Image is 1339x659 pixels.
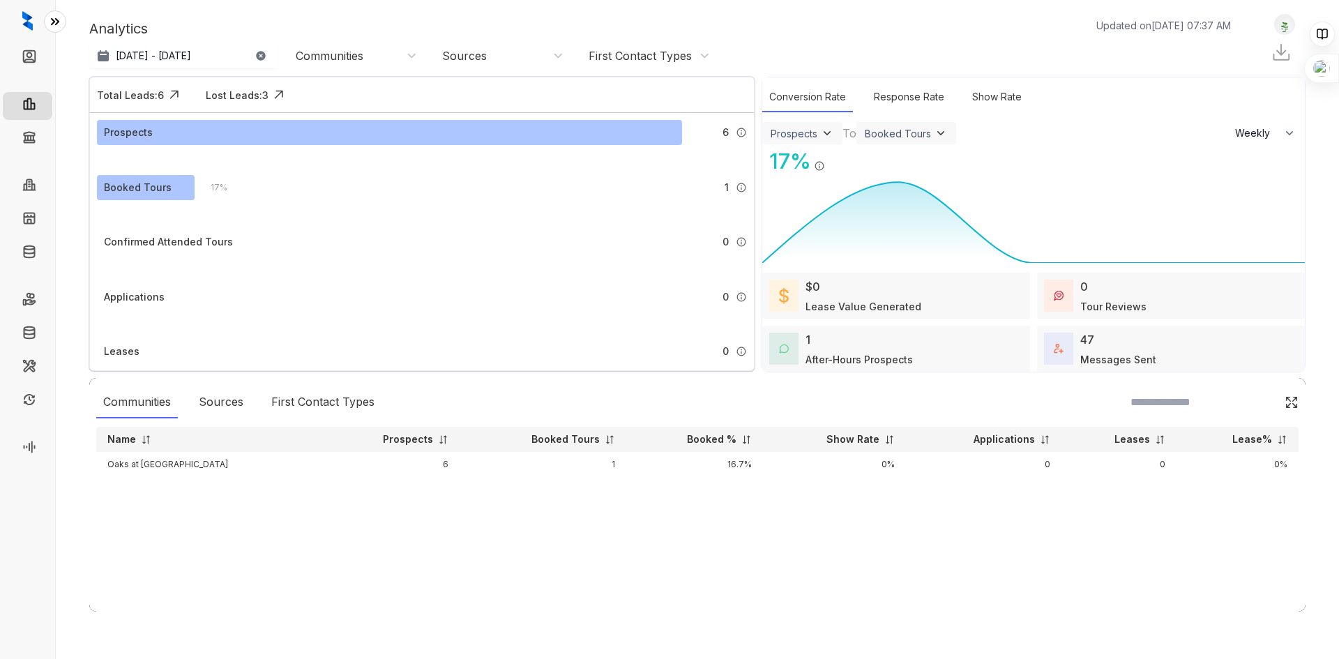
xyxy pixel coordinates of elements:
[1285,395,1299,409] img: Click Icon
[3,206,52,234] li: Units
[805,352,913,367] div: After-Hours Prospects
[825,148,846,169] img: Click Icon
[104,125,153,140] div: Prospects
[89,43,278,68] button: [DATE] - [DATE]
[805,278,820,295] div: $0
[321,452,459,477] td: 6
[1232,432,1272,446] p: Lease%
[736,346,747,357] img: Info
[1235,126,1278,140] span: Weekly
[906,452,1061,477] td: 0
[842,125,856,142] div: To
[107,432,136,446] p: Name
[723,234,729,250] span: 0
[763,452,905,477] td: 0%
[460,452,626,477] td: 1
[965,82,1029,112] div: Show Rate
[104,234,233,250] div: Confirmed Attended Tours
[264,386,381,418] div: First Contact Types
[438,434,448,445] img: sorting
[741,434,752,445] img: sorting
[268,84,289,105] img: Click Icon
[867,82,951,112] div: Response Rate
[805,299,921,314] div: Lease Value Generated
[723,344,729,359] span: 0
[934,126,948,140] img: ViewFilterArrow
[3,173,52,201] li: Communities
[1227,121,1305,146] button: Weekly
[164,84,185,105] img: Click Icon
[687,432,736,446] p: Booked %
[3,126,52,153] li: Collections
[383,432,433,446] p: Prospects
[805,331,810,348] div: 1
[1054,344,1064,354] img: TotalFum
[771,128,817,139] div: Prospects
[116,49,191,63] p: [DATE] - [DATE]
[531,432,600,446] p: Booked Tours
[779,287,789,304] img: LeaseValue
[762,82,853,112] div: Conversion Rate
[762,146,811,177] div: 17 %
[296,48,363,63] div: Communities
[104,344,139,359] div: Leases
[141,434,151,445] img: sorting
[3,435,52,463] li: Voice AI
[1277,434,1287,445] img: sorting
[442,48,487,63] div: Sources
[192,386,250,418] div: Sources
[736,236,747,248] img: Info
[89,18,148,39] p: Analytics
[1155,434,1165,445] img: sorting
[826,432,879,446] p: Show Rate
[723,289,729,305] span: 0
[1080,331,1094,348] div: 47
[626,452,764,477] td: 16.7%
[814,160,825,172] img: Info
[1177,452,1299,477] td: 0%
[736,182,747,193] img: Info
[1255,396,1267,408] img: SearchIcon
[3,92,52,120] li: Leasing
[865,128,931,139] div: Booked Tours
[736,291,747,303] img: Info
[605,434,615,445] img: sorting
[104,289,165,305] div: Applications
[1114,432,1150,446] p: Leases
[1054,291,1064,301] img: TourReviews
[22,11,33,31] img: logo
[104,180,172,195] div: Booked Tours
[3,321,52,349] li: Move Outs
[1271,42,1292,63] img: Download
[974,432,1035,446] p: Applications
[884,434,895,445] img: sorting
[723,125,729,140] span: 6
[589,48,692,63] div: First Contact Types
[1040,434,1050,445] img: sorting
[3,287,52,315] li: Rent Collections
[725,180,729,195] span: 1
[1061,452,1177,477] td: 0
[97,88,164,103] div: Total Leads: 6
[3,354,52,382] li: Maintenance
[3,45,52,73] li: Leads
[206,88,268,103] div: Lost Leads: 3
[3,240,52,268] li: Knowledge
[1080,299,1147,314] div: Tour Reviews
[197,180,227,195] div: 17 %
[3,388,52,416] li: Renewals
[1080,352,1156,367] div: Messages Sent
[96,386,178,418] div: Communities
[96,452,321,477] td: Oaks at [GEOGRAPHIC_DATA]
[820,126,834,140] img: ViewFilterArrow
[1275,17,1294,32] img: UserAvatar
[1096,18,1231,33] p: Updated on [DATE] 07:37 AM
[779,344,789,354] img: AfterHoursConversations
[1080,278,1088,295] div: 0
[736,127,747,138] img: Info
